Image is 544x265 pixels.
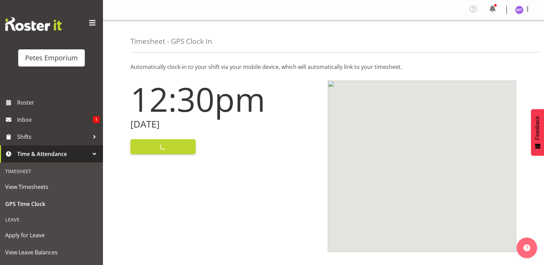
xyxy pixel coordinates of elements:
[25,53,78,63] div: Petes Emporium
[17,97,100,108] span: Roster
[5,247,98,257] span: View Leave Balances
[523,244,530,251] img: help-xxl-2.png
[17,132,89,142] span: Shifts
[5,17,62,31] img: Rosterit website logo
[531,109,544,156] button: Feedback - Show survey
[2,244,101,261] a: View Leave Balances
[5,199,98,209] span: GPS Time Clock
[5,182,98,192] span: View Timesheets
[17,149,89,159] span: Time & Attendance
[130,63,517,71] p: Automatically clock-in to your shift via your mobile device, which will automatically link to you...
[130,119,320,130] h2: [DATE]
[5,230,98,240] span: Apply for Leave
[2,178,101,195] a: View Timesheets
[2,195,101,213] a: GPS Time Clock
[130,81,320,118] h1: 12:30pm
[93,116,100,123] span: 1
[2,213,101,227] div: Leave
[2,227,101,244] a: Apply for Leave
[2,164,101,178] div: Timesheet
[515,6,523,14] img: mya-taupawa-birkhead5814.jpg
[534,116,541,140] span: Feedback
[17,115,93,125] span: Inbox
[130,37,212,45] h4: Timesheet - GPS Clock In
